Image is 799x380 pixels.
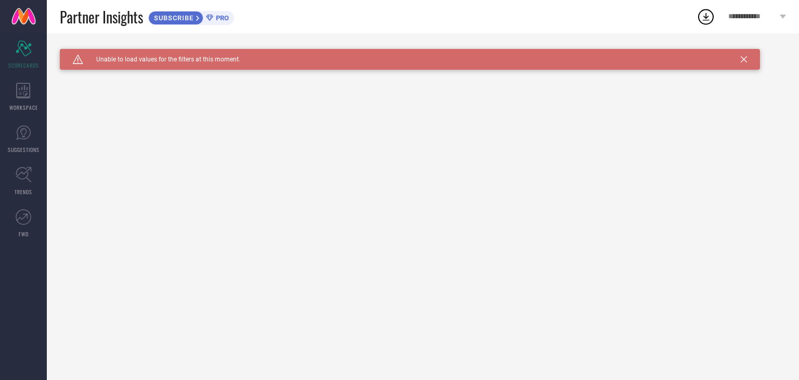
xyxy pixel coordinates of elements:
[149,14,196,22] span: SUBSCRIBE
[697,7,715,26] div: Open download list
[15,188,32,196] span: TRENDS
[8,61,39,69] span: SCORECARDS
[60,6,143,28] span: Partner Insights
[83,56,240,63] span: Unable to load values for the filters at this moment.
[213,14,229,22] span: PRO
[8,146,40,154] span: SUGGESTIONS
[148,8,234,25] a: SUBSCRIBEPRO
[19,230,29,238] span: FWD
[60,49,786,57] div: Unable to load filters at this moment. Please try later.
[9,104,38,111] span: WORKSPACE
